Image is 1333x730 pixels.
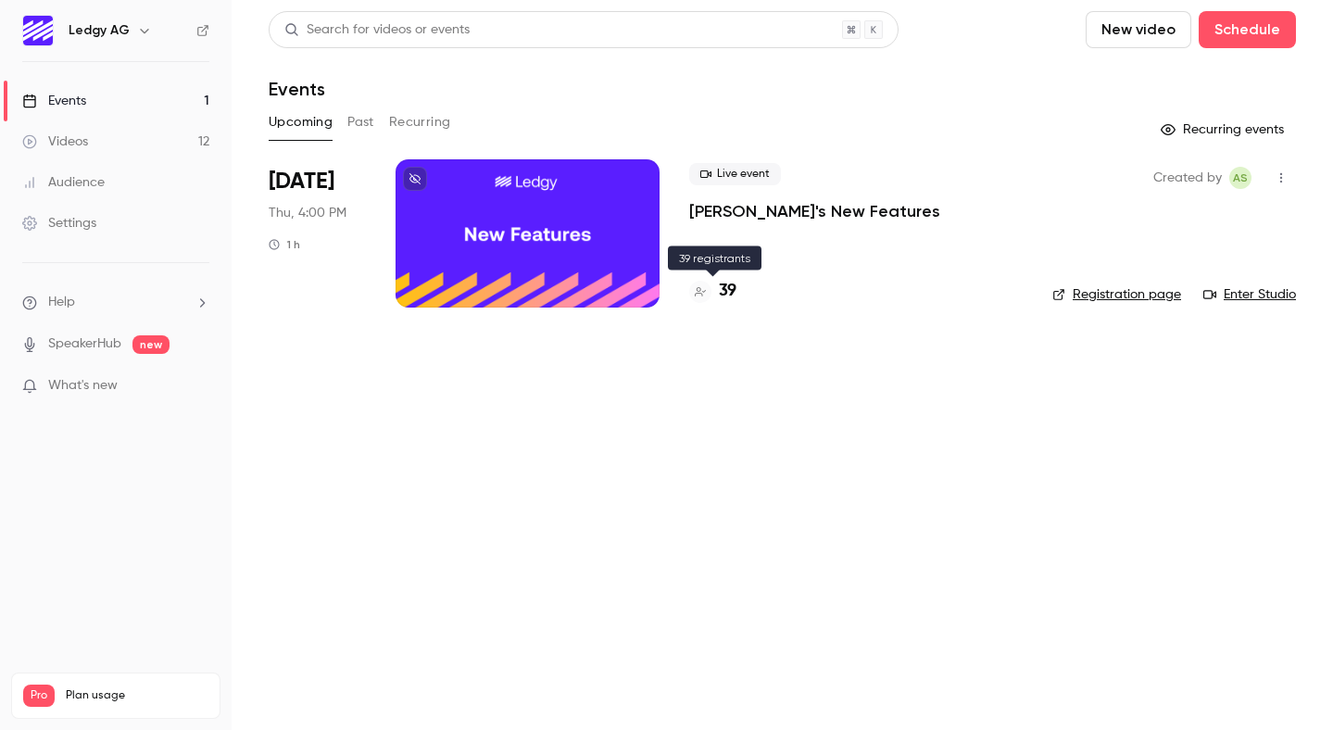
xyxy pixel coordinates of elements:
[719,279,736,304] h4: 39
[48,334,121,354] a: SpeakerHub
[1229,167,1251,189] span: Ana Silva
[48,293,75,312] span: Help
[1199,11,1296,48] button: Schedule
[269,237,300,252] div: 1 h
[269,167,334,196] span: [DATE]
[1052,285,1181,304] a: Registration page
[689,200,940,222] a: [PERSON_NAME]'s New Features
[132,335,170,354] span: new
[1203,285,1296,304] a: Enter Studio
[284,20,470,40] div: Search for videos or events
[48,376,118,396] span: What's new
[22,92,86,110] div: Events
[23,685,55,707] span: Pro
[269,159,366,308] div: Oct 16 Thu, 4:00 PM (Europe/Zurich)
[23,16,53,45] img: Ledgy AG
[1233,167,1248,189] span: AS
[22,132,88,151] div: Videos
[1086,11,1191,48] button: New video
[1152,115,1296,145] button: Recurring events
[69,21,130,40] h6: Ledgy AG
[689,279,736,304] a: 39
[22,214,96,233] div: Settings
[66,688,208,703] span: Plan usage
[269,78,325,100] h1: Events
[22,293,209,312] li: help-dropdown-opener
[22,173,105,192] div: Audience
[187,378,209,395] iframe: Noticeable Trigger
[269,204,346,222] span: Thu, 4:00 PM
[347,107,374,137] button: Past
[389,107,451,137] button: Recurring
[269,107,333,137] button: Upcoming
[689,163,781,185] span: Live event
[1153,167,1222,189] span: Created by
